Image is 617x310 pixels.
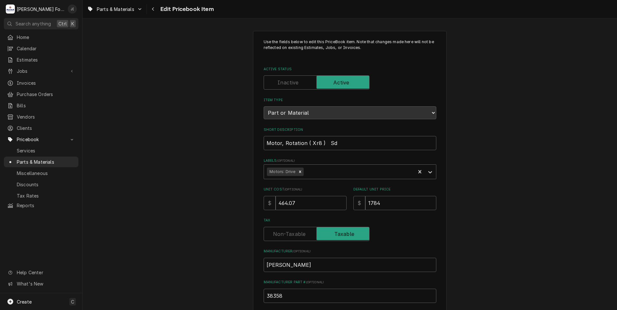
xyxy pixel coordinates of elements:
[68,5,77,14] div: Jeff Debigare (109)'s Avatar
[264,218,436,223] label: Tax
[17,56,75,63] span: Estimates
[264,158,436,163] label: Labels
[4,18,78,29] button: Search anythingCtrlK
[4,278,78,289] a: Go to What's New
[4,134,78,145] a: Go to Pricebook
[264,67,436,90] div: Active Status
[264,67,436,72] label: Active Status
[4,190,78,201] a: Tax Rates
[264,127,436,150] div: Short Description
[4,89,78,100] a: Purchase Orders
[4,100,78,111] a: Bills
[6,5,15,14] div: Marshall Food Equipment Service's Avatar
[4,54,78,65] a: Estimates
[4,123,78,133] a: Clients
[4,78,78,88] a: Invoices
[353,187,436,210] div: Default Unit Price
[264,98,436,103] label: Item Type
[4,111,78,122] a: Vendors
[4,145,78,156] a: Services
[4,43,78,54] a: Calendar
[68,5,77,14] div: J(
[17,181,75,188] span: Discounts
[267,168,297,176] div: Motors: Drive
[17,68,66,74] span: Jobs
[264,249,436,254] label: Manufacturer
[17,80,75,86] span: Invoices
[158,5,214,14] span: Edit Pricebook Item
[264,280,436,303] div: Manufacturer Part #
[17,45,75,52] span: Calendar
[4,32,78,43] a: Home
[264,158,436,179] div: Labels
[264,127,436,132] label: Short Description
[353,196,365,210] div: $
[264,39,436,57] p: Use the fields below to edit this PriceBook item. Note that changes made here will not be reflect...
[17,113,75,120] span: Vendors
[4,200,78,211] a: Reports
[17,202,75,209] span: Reports
[264,218,436,241] div: Tax
[264,187,347,192] label: Unit Cost
[15,20,51,27] span: Search anything
[4,168,78,179] a: Miscellaneous
[148,4,158,14] button: Navigate back
[353,187,436,192] label: Default Unit Price
[264,249,436,272] div: Manufacturer
[85,4,145,15] a: Go to Parts & Materials
[17,269,75,276] span: Help Center
[292,249,310,253] span: ( optional )
[4,157,78,167] a: Parts & Materials
[58,20,67,27] span: Ctrl
[306,280,324,284] span: ( optional )
[264,98,436,119] div: Item Type
[17,102,75,109] span: Bills
[17,159,75,165] span: Parts & Materials
[71,298,74,305] span: C
[264,196,276,210] div: $
[277,159,295,162] span: ( optional )
[264,280,436,285] label: Manufacturer Part #
[17,6,64,13] div: [PERSON_NAME] Food Equipment Service
[17,136,66,143] span: Pricebook
[17,280,75,287] span: What's New
[264,187,347,210] div: Unit Cost
[264,136,436,150] input: Name used to describe this Part or Material
[71,20,74,27] span: K
[4,179,78,190] a: Discounts
[17,34,75,41] span: Home
[17,170,75,177] span: Miscellaneous
[17,299,32,305] span: Create
[4,267,78,278] a: Go to Help Center
[17,147,75,154] span: Services
[17,192,75,199] span: Tax Rates
[6,5,15,14] div: M
[17,125,75,131] span: Clients
[4,66,78,76] a: Go to Jobs
[297,168,304,176] div: Remove Motors: Drive
[17,91,75,98] span: Purchase Orders
[97,6,134,13] span: Parts & Materials
[284,188,302,191] span: ( optional )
